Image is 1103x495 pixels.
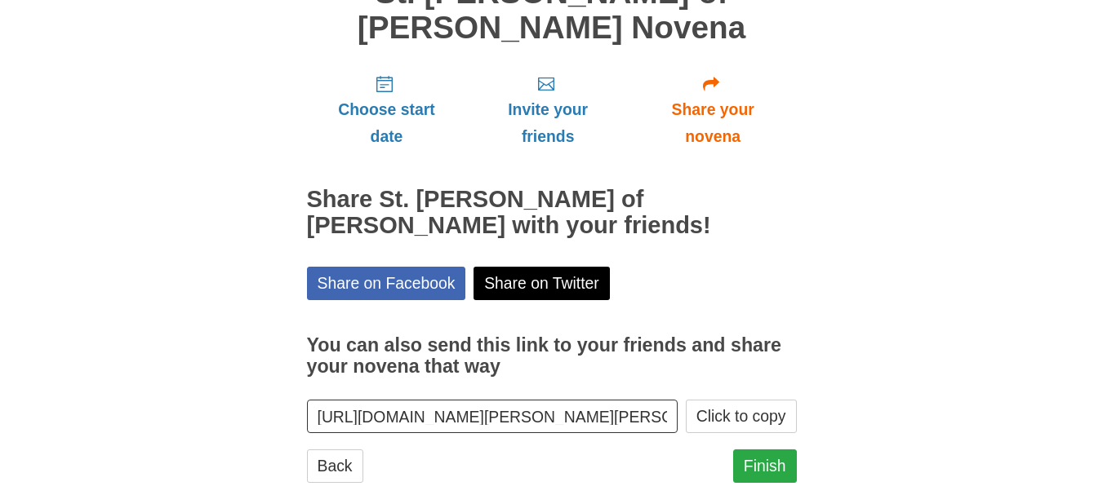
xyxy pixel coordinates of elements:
a: Finish [733,449,797,483]
span: Share your novena [646,96,781,150]
a: Invite your friends [466,61,629,158]
a: Share on Facebook [307,267,466,300]
a: Share on Twitter [474,267,610,300]
a: Choose start date [307,61,467,158]
h3: You can also send this link to your friends and share your novena that way [307,335,797,377]
button: Click to copy [686,400,797,433]
span: Choose start date [323,96,451,150]
a: Share your novena [629,61,797,158]
a: Back [307,449,363,483]
span: Invite your friends [483,96,612,150]
h2: Share St. [PERSON_NAME] of [PERSON_NAME] with your friends! [307,187,797,239]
